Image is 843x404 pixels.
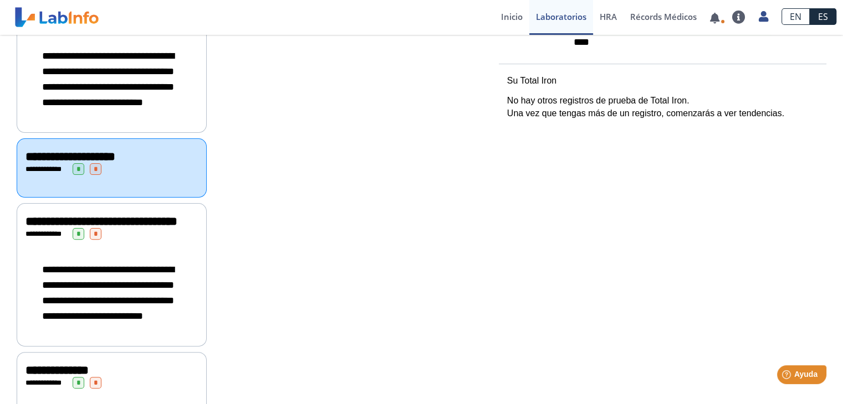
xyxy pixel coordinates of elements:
iframe: Help widget launcher [744,361,831,392]
span: HRA [600,11,617,22]
a: EN [781,8,810,25]
a: ES [810,8,836,25]
p: Su Total Iron [507,74,818,87]
p: No hay otros registros de prueba de Total Iron. Una vez que tengas más de un registro, comenzarás... [507,94,818,121]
